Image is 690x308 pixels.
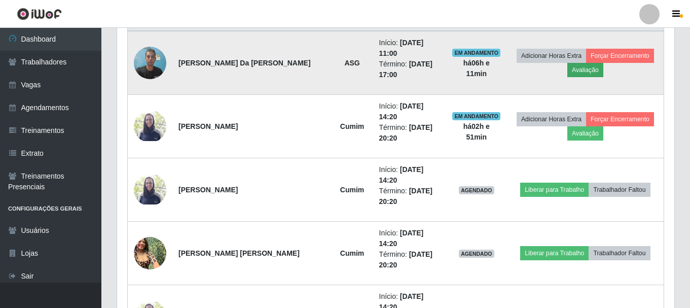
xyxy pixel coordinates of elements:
[452,49,500,57] span: EM ANDAMENTO
[340,186,364,194] strong: Cumim
[589,183,650,197] button: Trabalhador Faltou
[134,175,166,205] img: 1751565100941.jpeg
[379,38,440,59] li: Início:
[178,59,311,67] strong: [PERSON_NAME] Da [PERSON_NAME]
[463,59,490,78] strong: há 06 h e 11 min
[134,41,166,84] img: 1754604170144.jpeg
[567,63,603,77] button: Avaliação
[134,231,166,275] img: 1744080312689.jpeg
[379,165,424,184] time: [DATE] 14:20
[344,59,359,67] strong: ASG
[134,112,166,142] img: 1751565100941.jpeg
[340,122,364,130] strong: Cumim
[379,228,440,249] li: Início:
[178,122,238,130] strong: [PERSON_NAME]
[567,126,603,141] button: Avaliação
[589,246,650,260] button: Trabalhador Faltou
[379,164,440,186] li: Início:
[178,186,238,194] strong: [PERSON_NAME]
[586,112,654,126] button: Forçar Encerramento
[379,186,440,207] li: Término:
[459,250,494,258] span: AGENDADO
[17,8,62,20] img: CoreUI Logo
[178,249,300,257] strong: [PERSON_NAME] [PERSON_NAME]
[379,59,440,80] li: Término:
[379,102,424,121] time: [DATE] 14:20
[586,49,654,63] button: Forçar Encerramento
[517,49,586,63] button: Adicionar Horas Extra
[452,112,500,120] span: EM ANDAMENTO
[520,183,589,197] button: Liberar para Trabalho
[379,101,440,122] li: Início:
[517,112,586,126] button: Adicionar Horas Extra
[340,249,364,257] strong: Cumim
[379,39,424,57] time: [DATE] 11:00
[379,122,440,144] li: Término:
[379,249,440,270] li: Término:
[459,186,494,194] span: AGENDADO
[379,229,424,248] time: [DATE] 14:20
[520,246,589,260] button: Liberar para Trabalho
[463,122,490,141] strong: há 02 h e 51 min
